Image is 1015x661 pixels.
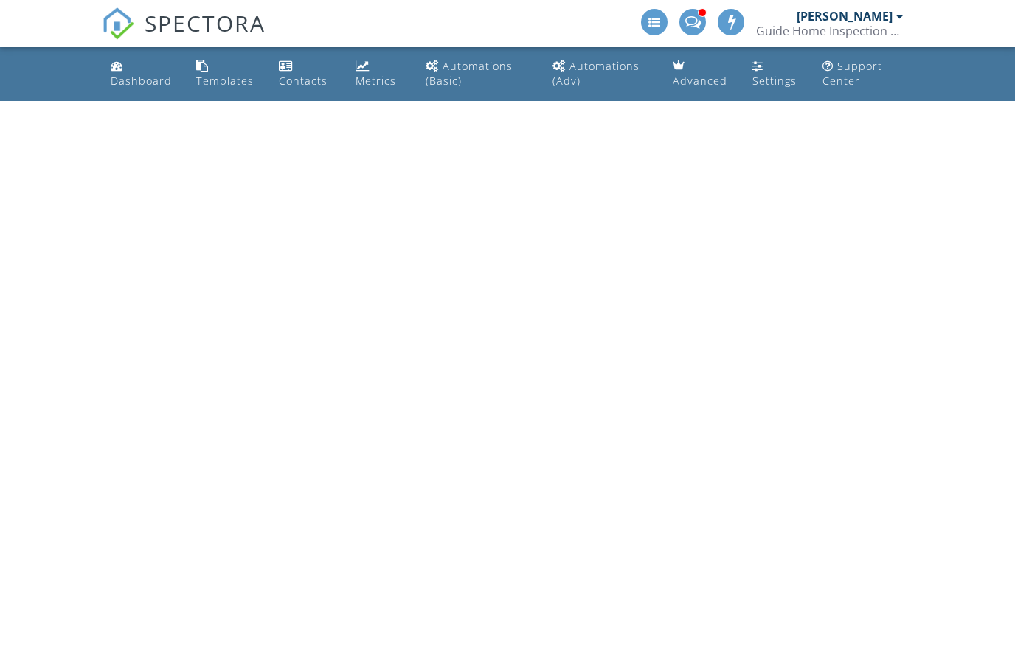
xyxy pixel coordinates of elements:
span: SPECTORA [145,7,266,38]
a: Automations (Basic) [420,53,535,95]
a: Settings [746,53,806,95]
div: [PERSON_NAME] [797,9,893,24]
div: Settings [752,74,797,88]
div: Templates [196,74,254,88]
div: Advanced [673,74,727,88]
a: SPECTORA [102,20,266,51]
img: The Best Home Inspection Software - Spectora [102,7,134,40]
a: Contacts [273,53,338,95]
a: Support Center [817,53,910,95]
div: Support Center [822,59,882,88]
a: Automations (Advanced) [547,53,655,95]
div: Automations (Adv) [552,59,640,88]
div: Automations (Basic) [426,59,513,88]
div: Dashboard [111,74,172,88]
a: Dashboard [105,53,179,95]
a: Advanced [667,53,735,95]
a: Templates [190,53,261,95]
div: Guide Home Inspection LLC [756,24,904,38]
a: Metrics [350,53,408,95]
div: Contacts [279,74,328,88]
div: Metrics [356,74,396,88]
